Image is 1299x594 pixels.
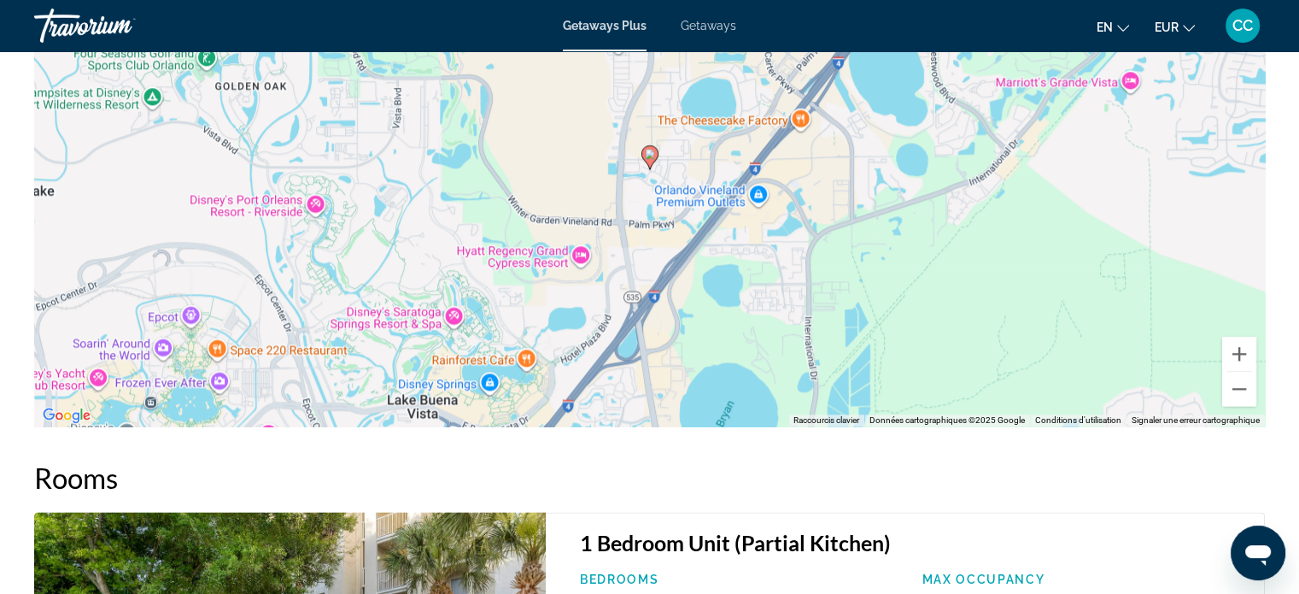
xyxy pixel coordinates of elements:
[1097,15,1129,39] button: Change language
[1132,415,1260,425] a: Signaler une erreur cartographique
[1155,21,1179,34] span: EUR
[1222,372,1256,406] button: Zoom arrière
[580,573,905,586] p: Bedrooms
[38,404,95,426] img: Google
[1231,526,1285,580] iframe: Bouton de lancement de la fenêtre de messagerie
[922,573,1247,586] p: Max Occupancy
[38,404,95,426] a: Ouvrir cette zone dans Google Maps (dans une nouvelle fenêtre)
[580,530,1247,556] h3: 1 Bedroom Unit (Partial Kitchen)
[1222,337,1256,371] button: Zoom avant
[681,19,736,32] a: Getaways
[1097,21,1113,34] span: en
[1220,8,1265,44] button: User Menu
[793,415,859,426] button: Raccourcis clavier
[563,19,647,32] a: Getaways Plus
[34,3,205,48] a: Travorium
[34,461,1265,495] h2: Rooms
[1035,415,1121,425] a: Conditions d'utilisation (s'ouvre dans un nouvel onglet)
[1232,17,1253,34] span: CC
[869,415,1025,425] span: Données cartographiques ©2025 Google
[1155,15,1195,39] button: Change currency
